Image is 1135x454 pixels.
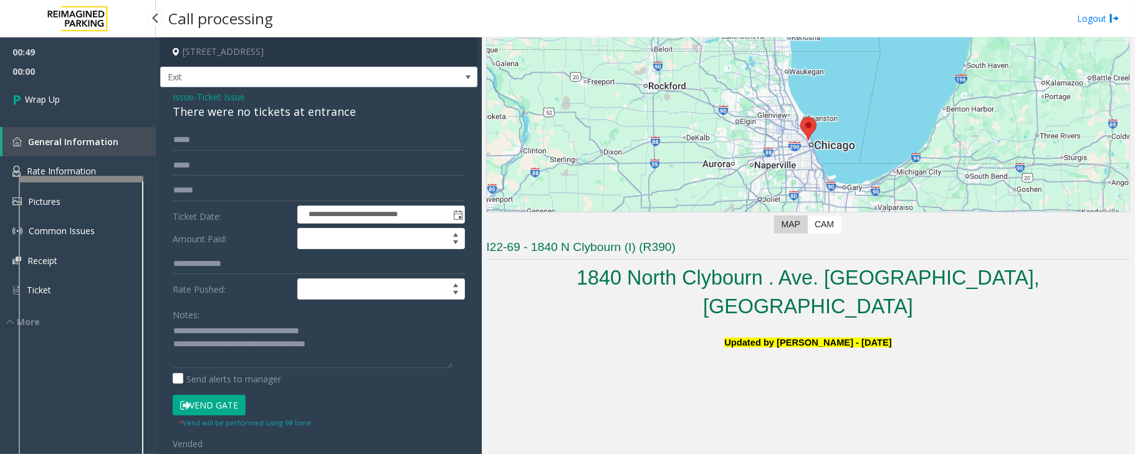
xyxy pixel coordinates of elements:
[774,215,808,234] label: Map
[6,315,156,328] div: More
[800,117,817,140] div: 1840 North Clybourn Avenue, Chicago, IL
[170,278,294,300] label: Rate Pushed:
[807,215,841,234] label: CAM
[173,395,246,416] button: Vend Gate
[197,90,245,103] span: Ticket Issue
[447,289,464,299] span: Decrease value
[12,226,22,236] img: 'icon'
[27,165,96,177] span: Rate Information
[577,267,1040,317] a: 1840 North Clybourn . Ave. [GEOGRAPHIC_DATA], [GEOGRAPHIC_DATA]
[162,3,279,34] h3: Call processing
[173,304,199,321] label: Notes:
[1077,12,1119,25] a: Logout
[194,91,245,103] span: -
[170,206,294,224] label: Ticket Date:
[170,228,294,249] label: Amount Paid:
[173,372,281,385] label: Send alerts to manager
[12,197,22,206] img: 'icon'
[12,137,22,146] img: 'icon'
[12,166,21,177] img: 'icon'
[447,279,464,289] span: Increase value
[447,239,464,248] span: Decrease value
[12,257,21,265] img: 'icon'
[28,136,118,148] span: General Information
[173,103,465,120] div: There were no tickets at entrance
[2,127,156,156] a: General Information
[25,93,60,106] span: Wrap Up
[486,239,1130,260] h3: I22-69 - 1840 N Clybourn (I) (R390)
[173,90,194,103] span: Issue
[173,438,203,450] span: Vended
[1109,12,1119,25] img: logout
[447,229,464,239] span: Increase value
[12,285,21,296] img: 'icon'
[731,338,892,348] span: pdated by [PERSON_NAME] - [DATE]
[161,67,414,87] span: Exit
[160,37,477,67] h4: [STREET_ADDRESS]
[451,206,464,224] span: Toggle popup
[724,338,731,348] span: U
[179,418,311,427] small: Vend will be performed using 9# tone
